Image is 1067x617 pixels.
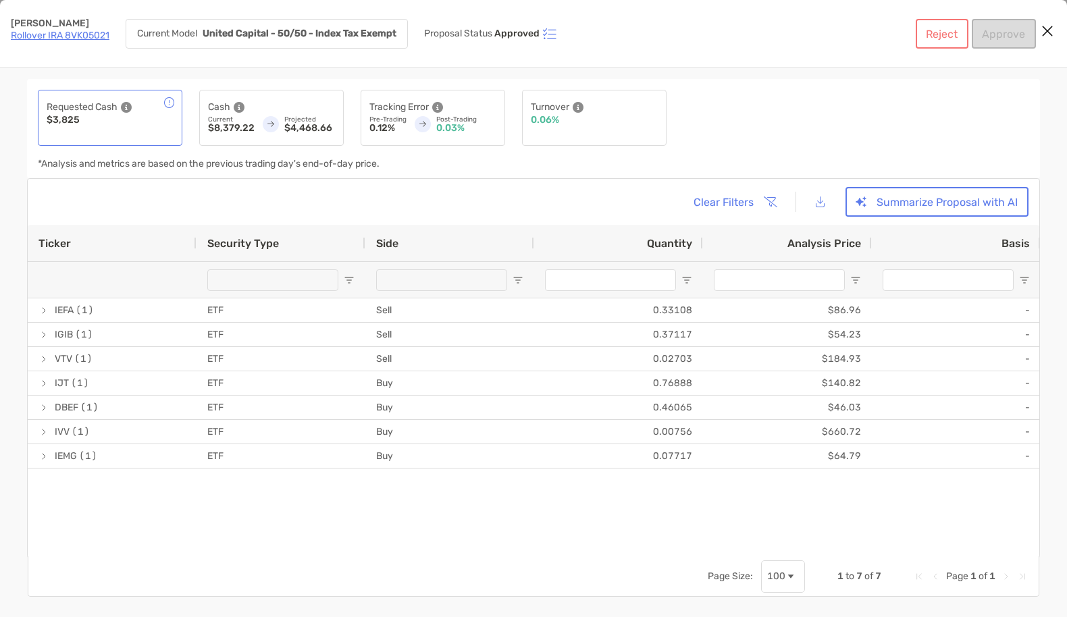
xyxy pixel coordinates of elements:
[79,445,97,467] span: (1)
[856,570,862,582] span: 7
[197,444,365,468] div: ETF
[494,28,540,39] p: Approved
[683,187,786,217] button: Clear Filters
[845,570,854,582] span: to
[369,115,407,124] p: Pre-Trading
[1001,571,1012,582] div: Next Page
[914,571,925,582] div: First Page
[208,124,255,133] p: $8,379.22
[344,275,355,286] button: Open Filter Menu
[55,299,74,321] span: IEFA
[197,396,365,419] div: ETF
[703,444,872,468] div: $64.79
[787,237,861,250] span: Analysis Price
[365,371,534,395] div: Buy
[513,275,523,286] button: Open Filter Menu
[436,124,496,133] p: 0.03%
[708,570,753,582] div: Page Size:
[761,560,805,593] div: Page Size
[55,396,78,419] span: DBEF
[534,444,703,468] div: 0.07717
[916,19,968,49] button: Reject
[534,323,703,346] div: 0.37117
[197,347,365,371] div: ETF
[872,323,1041,346] div: -
[534,420,703,444] div: 0.00756
[872,371,1041,395] div: -
[875,570,881,582] span: 7
[284,115,335,124] p: Projected
[11,19,109,28] p: [PERSON_NAME]
[1001,237,1030,250] span: Basis
[376,237,398,250] span: Side
[38,237,71,250] span: Ticker
[1017,571,1028,582] div: Last Page
[946,570,968,582] span: Page
[75,323,93,346] span: (1)
[424,28,492,39] p: Proposal Status
[197,323,365,346] div: ETF
[365,396,534,419] div: Buy
[365,444,534,468] div: Buy
[872,347,1041,371] div: -
[71,372,89,394] span: (1)
[703,396,872,419] div: $46.03
[837,570,843,582] span: 1
[703,371,872,395] div: $140.82
[970,570,977,582] span: 1
[38,159,380,169] p: *Analysis and metrics are based on the previous trading day's end-of-day price.
[197,298,365,322] div: ETF
[714,269,845,291] input: Analysis Price Filter Input
[850,275,861,286] button: Open Filter Menu
[872,444,1041,468] div: -
[534,347,703,371] div: 0.02703
[55,323,73,346] span: IGIB
[436,115,496,124] p: Post-Trading
[883,269,1014,291] input: Basis Filter Input
[1019,275,1030,286] button: Open Filter Menu
[365,298,534,322] div: Sell
[55,348,72,370] span: VTV
[365,323,534,346] div: Sell
[534,371,703,395] div: 0.76888
[872,298,1041,322] div: -
[207,237,279,250] span: Security Type
[365,420,534,444] div: Buy
[47,99,118,115] p: Requested Cash
[534,396,703,419] div: 0.46065
[137,29,197,38] p: Current Model
[872,420,1041,444] div: -
[47,115,80,125] p: $3,825
[681,275,692,286] button: Open Filter Menu
[369,99,429,115] p: Tracking Error
[531,99,569,115] p: Turnover
[872,396,1041,419] div: -
[369,124,407,133] p: 0.12%
[55,372,69,394] span: IJT
[197,420,365,444] div: ETF
[703,323,872,346] div: $54.23
[767,570,785,582] div: 100
[208,115,255,124] p: Current
[74,348,93,370] span: (1)
[197,371,365,395] div: ETF
[703,298,872,322] div: $86.96
[284,124,335,133] p: $4,468.66
[989,570,995,582] span: 1
[703,347,872,371] div: $184.93
[545,269,676,291] input: Quantity Filter Input
[365,347,534,371] div: Sell
[647,237,692,250] span: Quantity
[979,570,987,582] span: of
[55,421,70,443] span: IVV
[531,115,559,125] p: 0.06%
[203,28,396,39] strong: United Capital - 50/50 - Index Tax Exempt
[703,420,872,444] div: $660.72
[11,30,109,41] a: Rollover IRA 8VK05021
[534,298,703,322] div: 0.33108
[845,187,1029,217] button: Summarize Proposal with AI
[542,26,558,42] img: icon status
[208,99,230,115] p: Cash
[80,396,99,419] span: (1)
[55,445,77,467] span: IEMG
